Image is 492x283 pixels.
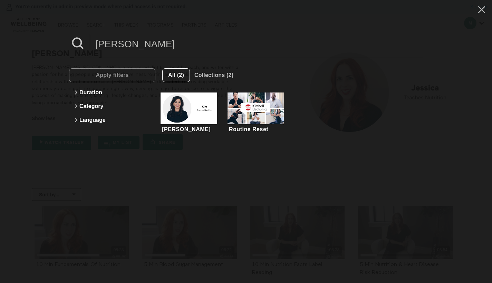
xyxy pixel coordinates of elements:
[168,72,184,78] span: All (2)
[73,99,152,113] button: Category
[190,68,238,82] button: Collections (2)
[194,72,233,78] span: Collections (2)
[228,92,284,134] a: Routine ResetRoutine Reset
[162,68,190,82] button: All (2)
[229,126,268,133] div: Routine Reset
[90,35,423,53] input: Search
[73,113,152,127] button: Language
[73,86,152,99] button: Duration
[161,92,217,134] a: Kim[PERSON_NAME]
[162,126,211,133] div: [PERSON_NAME]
